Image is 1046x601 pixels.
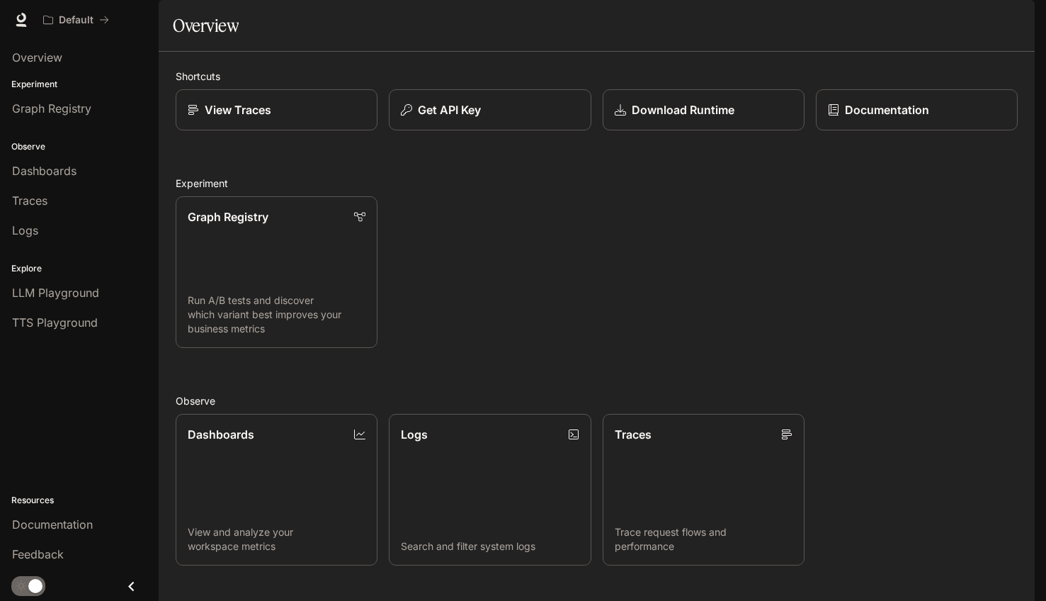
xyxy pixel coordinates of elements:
[418,101,481,118] p: Get API Key
[845,101,929,118] p: Documentation
[389,414,591,566] a: LogsSearch and filter system logs
[401,539,579,554] p: Search and filter system logs
[176,196,377,348] a: Graph RegistryRun A/B tests and discover which variant best improves your business metrics
[615,426,652,443] p: Traces
[389,89,591,130] button: Get API Key
[188,208,268,225] p: Graph Registry
[176,393,1018,408] h2: Observe
[173,11,239,40] h1: Overview
[603,414,805,566] a: TracesTrace request flows and performance
[188,525,365,554] p: View and analyze your workspace metrics
[176,414,377,566] a: DashboardsView and analyze your workspace metrics
[188,426,254,443] p: Dashboards
[632,101,734,118] p: Download Runtime
[205,101,271,118] p: View Traces
[401,426,428,443] p: Logs
[59,14,93,26] p: Default
[816,89,1018,130] a: Documentation
[603,89,805,130] a: Download Runtime
[176,176,1018,191] h2: Experiment
[615,525,792,554] p: Trace request flows and performance
[176,69,1018,84] h2: Shortcuts
[37,6,115,34] button: All workspaces
[188,293,365,336] p: Run A/B tests and discover which variant best improves your business metrics
[176,89,377,130] a: View Traces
